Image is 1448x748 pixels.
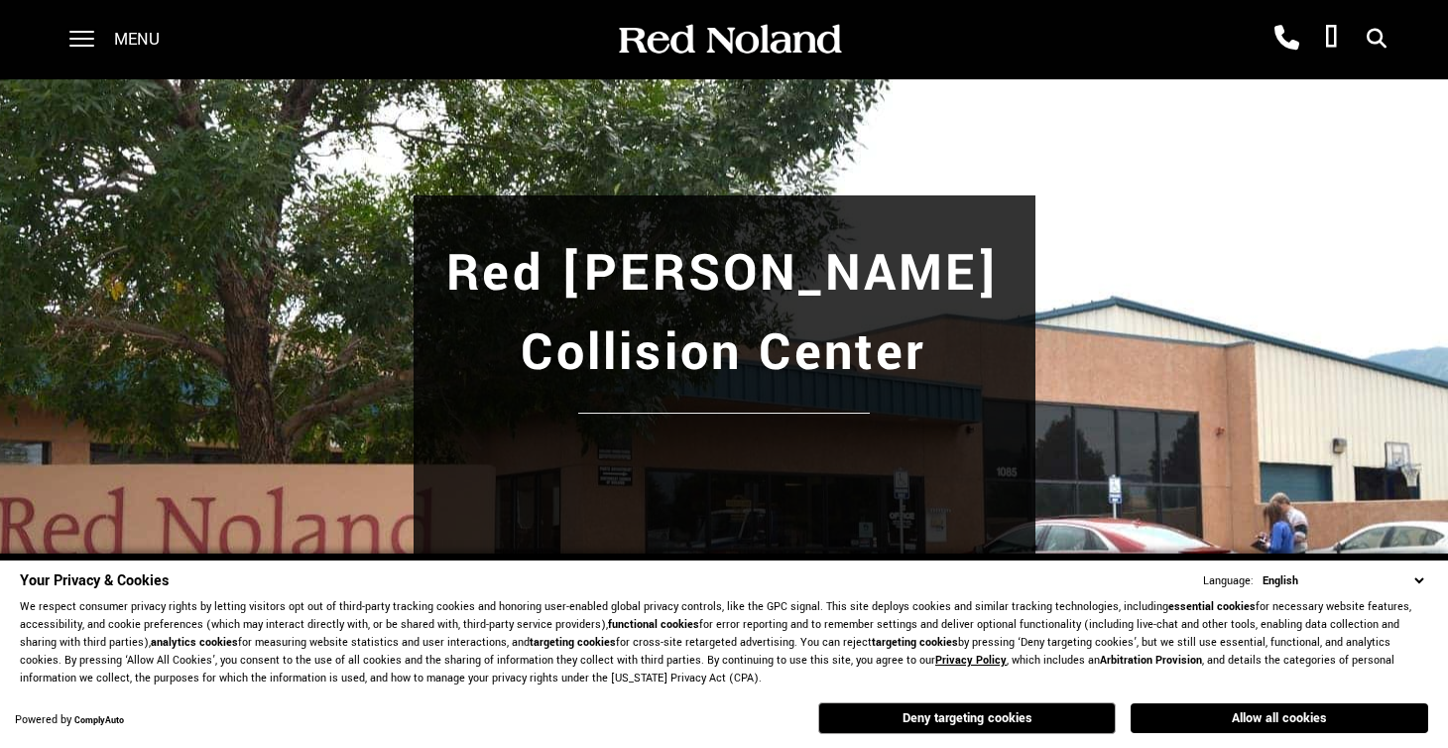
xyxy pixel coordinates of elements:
button: Deny targeting cookies [818,702,1116,734]
strong: targeting cookies [872,635,958,650]
h1: Red [PERSON_NAME] Collision Center [432,234,1017,393]
a: Privacy Policy [935,653,1007,668]
strong: Arbitration Provision [1100,653,1202,668]
p: We respect consumer privacy rights by letting visitors opt out of third-party tracking cookies an... [20,598,1428,687]
strong: essential cookies [1168,599,1256,614]
div: Language: [1203,575,1254,587]
strong: analytics cookies [151,635,238,650]
button: Allow all cookies [1131,703,1428,733]
strong: functional cookies [608,617,699,632]
strong: targeting cookies [530,635,616,650]
img: Red Noland Auto Group [615,23,843,58]
a: ComplyAuto [74,714,124,727]
select: Language Select [1258,571,1428,590]
div: Powered by [15,714,124,727]
span: Your Privacy & Cookies [20,570,169,591]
